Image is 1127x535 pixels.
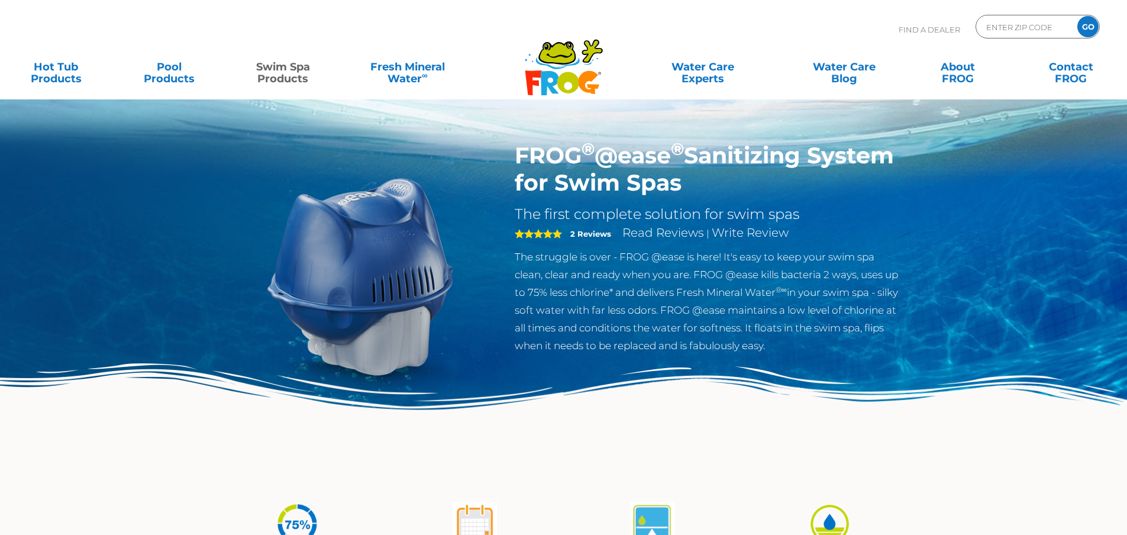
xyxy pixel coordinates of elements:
[125,55,214,79] a: PoolProducts
[515,142,901,196] h1: FROG @ease Sanitizing System for Swim Spas
[671,138,684,159] sup: ®
[515,248,901,354] p: The struggle is over - FROG @ease is here! It's easy to keep your swim spa clean, clear and ready...
[1077,16,1099,37] input: GO
[712,225,789,240] a: Write Review
[622,225,704,240] a: Read Reviews
[631,55,774,79] a: Water CareExperts
[422,70,428,80] sup: ∞
[776,285,787,294] sup: ®∞
[800,55,888,79] a: Water CareBlog
[706,228,709,239] span: |
[352,55,463,79] a: Fresh MineralWater∞
[515,229,562,239] span: 5
[227,142,498,413] img: ss-@ease-hero.png
[582,138,595,159] sup: ®
[515,205,901,223] h2: The first complete solution for swim spas
[239,55,327,79] a: Swim SpaProducts
[12,55,100,79] a: Hot TubProducts
[1027,55,1115,79] a: ContactFROG
[913,55,1002,79] a: AboutFROG
[518,24,609,96] img: Frog Products Logo
[570,229,611,239] strong: 2 Reviews
[899,15,960,44] p: Find A Dealer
